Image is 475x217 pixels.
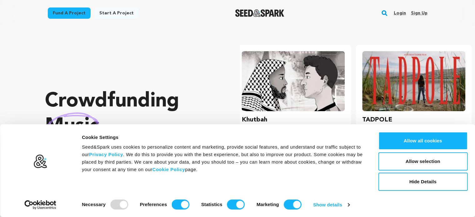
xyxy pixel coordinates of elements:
[152,167,185,172] a: Cookie Policy
[13,200,68,210] a: Usercentrics Cookiebot - opens in a new window
[378,152,468,170] button: Allow selection
[82,143,364,173] div: Seed&Spark uses cookies to personalize content and marketing, provide social features, and unders...
[362,115,392,125] h3: TADPOLE
[235,9,284,17] img: Seed&Spark Logo Dark Mode
[242,51,345,111] img: Khutbah image
[393,8,406,18] a: Login
[82,134,364,141] div: Cookie Settings
[201,202,222,207] strong: Statistics
[235,9,284,17] a: Seed&Spark Homepage
[362,51,465,111] img: TADPOLE image
[256,202,279,207] strong: Marketing
[48,7,91,19] a: Fund a project
[82,202,106,207] strong: Necessary
[313,200,349,210] a: Show details
[378,173,468,191] button: Hide Details
[94,7,139,19] a: Start a project
[242,115,267,125] h3: Khutbah
[89,152,123,157] a: Privacy Policy
[45,112,99,140] img: hand sketched image
[411,8,427,18] a: Sign up
[45,89,215,164] p: Crowdfunding that .
[33,154,47,169] img: logo
[140,202,167,207] strong: Preferences
[378,132,468,150] button: Allow all cookies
